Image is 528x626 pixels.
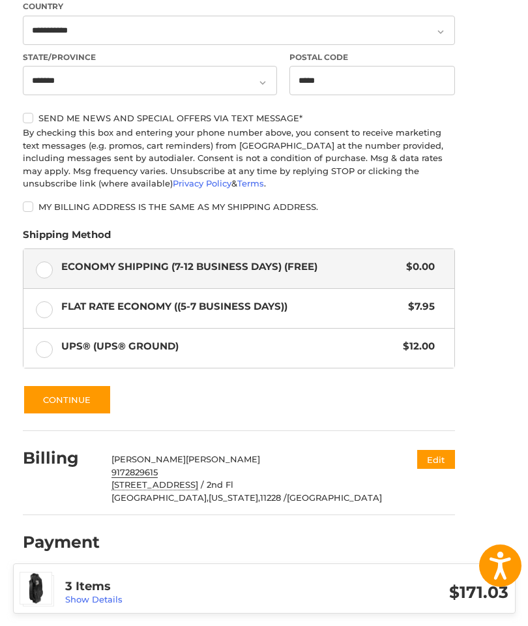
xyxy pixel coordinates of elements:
a: Show Details [65,594,123,604]
a: Privacy Policy [173,178,231,188]
span: / 2nd Fl [201,479,233,490]
span: [US_STATE], [209,492,260,503]
label: Country [23,1,455,12]
a: Terms [237,178,264,188]
span: UPS® (UPS® Ground) [61,339,397,354]
span: Flat Rate Economy ((5-7 Business Days)) [61,299,402,314]
span: 11228 / [260,492,287,503]
button: Continue [23,385,111,415]
h2: Payment [23,532,100,552]
h3: 3 Items [65,579,287,594]
h3: $171.03 [287,582,508,603]
h2: Billing [23,448,99,468]
span: [PERSON_NAME] [186,454,260,464]
label: My billing address is the same as my shipping address. [23,201,455,212]
span: $7.95 [402,299,435,314]
span: [GEOGRAPHIC_DATA], [111,492,209,503]
button: Edit [417,450,455,469]
label: Send me news and special offers via text message* [23,113,455,123]
span: [PERSON_NAME] [111,454,186,464]
span: $0.00 [400,260,435,275]
label: State/Province [23,52,277,63]
div: By checking this box and entering your phone number above, you consent to receive marketing text ... [23,127,455,190]
legend: Shipping Method [23,228,111,248]
label: Postal Code [289,52,455,63]
span: Economy Shipping (7-12 Business Days) (Free) [61,260,400,275]
span: [GEOGRAPHIC_DATA] [287,492,382,503]
span: $12.00 [397,339,435,354]
img: Club Champ Golf Transport Cart Bag [20,573,51,604]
